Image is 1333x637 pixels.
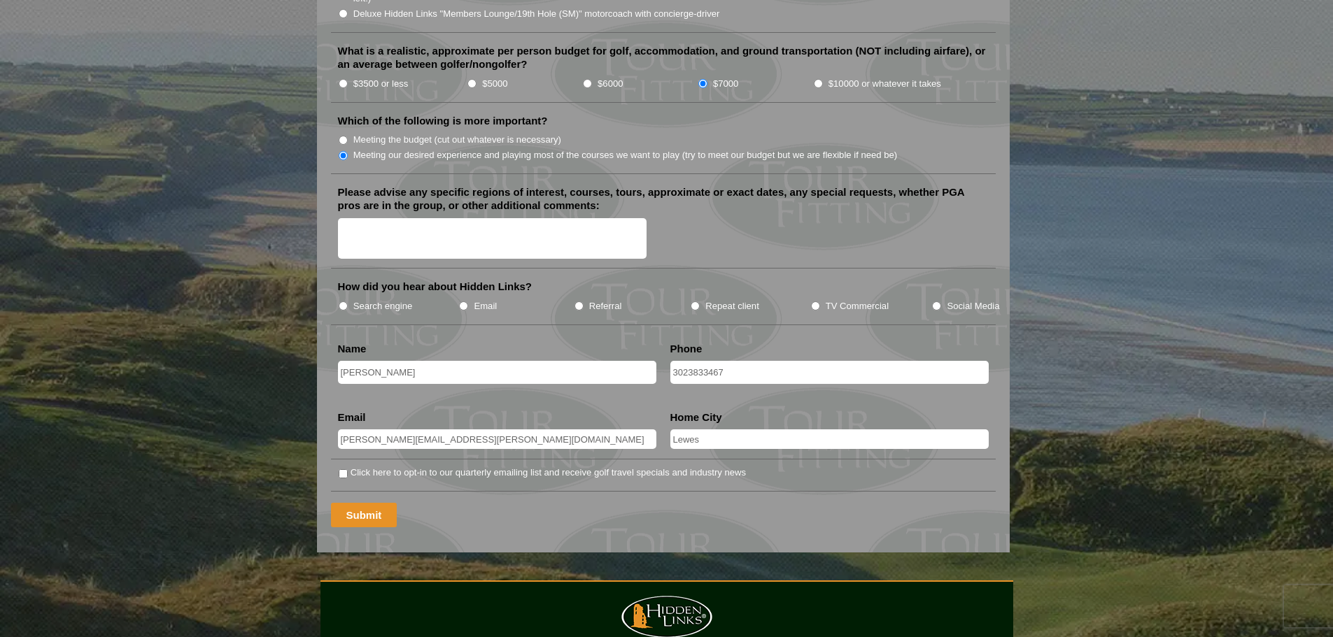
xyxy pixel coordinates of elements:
label: Deluxe Hidden Links "Members Lounge/19th Hole (SM)" motorcoach with concierge-driver [353,7,720,21]
label: $7000 [713,77,738,91]
label: Social Media [947,299,999,313]
label: Meeting our desired experience and playing most of the courses we want to play (try to meet our b... [353,148,898,162]
label: Which of the following is more important? [338,114,548,128]
label: $6000 [598,77,623,91]
label: Click here to opt-in to our quarterly emailing list and receive golf travel specials and industry... [351,466,746,480]
label: Search engine [353,299,413,313]
label: What is a realistic, approximate per person budget for golf, accommodation, and ground transporta... [338,44,989,71]
label: $5000 [482,77,507,91]
label: How did you hear about Hidden Links? [338,280,533,294]
label: Home City [670,410,722,424]
label: Name [338,342,367,356]
label: Phone [670,342,703,356]
label: Referral [589,299,622,313]
label: Please advise any specific regions of interest, courses, tours, approximate or exact dates, any s... [338,185,989,213]
label: Meeting the budget (cut out whatever is necessary) [353,133,561,147]
label: Repeat client [705,299,759,313]
label: $3500 or less [353,77,409,91]
label: Email [474,299,497,313]
label: $10000 or whatever it takes [828,77,941,91]
label: TV Commercial [826,299,889,313]
label: Email [338,410,366,424]
input: Submit [331,503,397,527]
